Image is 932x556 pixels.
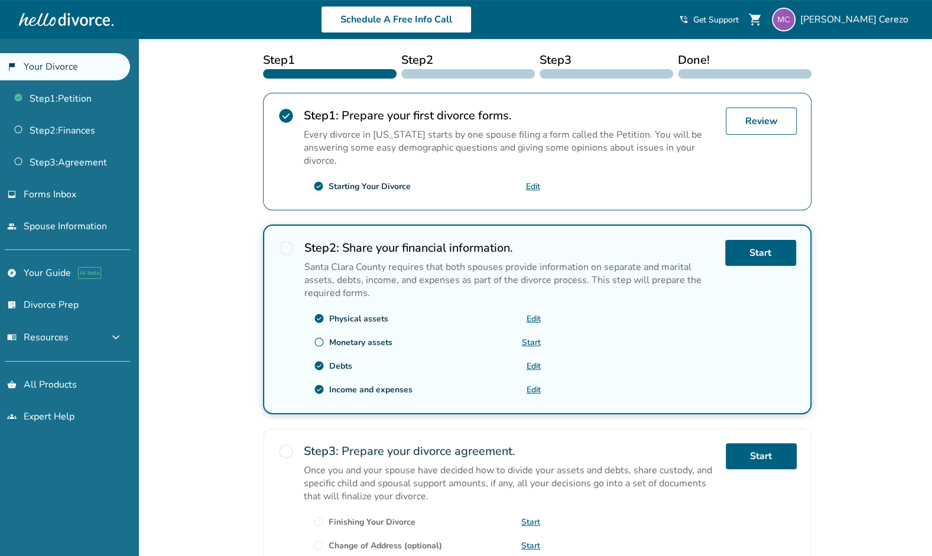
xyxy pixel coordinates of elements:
[314,337,324,347] span: radio_button_unchecked
[329,540,442,551] div: Change of Address (optional)
[329,384,413,395] div: Income and expenses
[526,181,540,192] a: Edit
[726,443,797,469] a: Start
[679,15,689,24] span: phone_in_talk
[263,51,397,69] span: Step 1
[78,267,101,279] span: AI beta
[679,14,739,25] a: phone_in_talkGet Support
[321,6,472,33] a: Schedule A Free Info Call
[7,300,17,310] span: list_alt_check
[7,62,17,71] span: flag_2
[109,330,123,344] span: expand_more
[678,51,811,69] span: Done!
[304,108,339,123] strong: Step 1 :
[527,313,541,324] a: Edit
[278,108,294,124] span: check_circle
[304,443,339,459] strong: Step 3 :
[278,240,295,256] span: radio_button_unchecked
[304,464,716,503] p: Once you and your spouse have decided how to divide your assets and debts, share custody, and spe...
[304,261,716,300] p: Santa Clara County requires that both spouses provide information on separate and marital assets,...
[7,331,69,344] span: Resources
[313,181,324,191] span: check_circle
[725,240,796,266] a: Start
[748,12,762,27] span: shopping_cart
[314,384,324,395] span: check_circle
[329,181,411,192] div: Starting Your Divorce
[521,540,540,551] a: Start
[329,313,388,324] div: Physical assets
[7,380,17,389] span: shopping_basket
[540,51,673,69] span: Step 3
[873,499,932,556] iframe: Chat Widget
[329,516,415,528] div: Finishing Your Divorce
[304,443,716,459] h2: Prepare your divorce agreement.
[772,8,795,31] img: mcerezogt@gmail.com
[329,337,392,348] div: Monetary assets
[304,128,716,167] p: Every divorce in [US_STATE] starts by one spouse filing a form called the Petition. You will be a...
[7,268,17,278] span: explore
[24,188,76,201] span: Forms Inbox
[7,190,17,199] span: inbox
[314,313,324,324] span: check_circle
[304,108,716,123] h2: Prepare your first divorce forms.
[7,333,17,342] span: menu_book
[278,443,294,460] span: radio_button_unchecked
[800,13,913,26] span: [PERSON_NAME] Cerezo
[521,516,540,528] a: Start
[7,412,17,421] span: groups
[693,14,739,25] span: Get Support
[7,222,17,231] span: people
[329,360,352,372] div: Debts
[726,108,797,135] a: Review
[401,51,535,69] span: Step 2
[527,384,541,395] a: Edit
[304,240,716,256] h2: Share your financial information.
[313,540,324,551] span: radio_button_unchecked
[313,516,324,527] span: radio_button_unchecked
[304,240,339,256] strong: Step 2 :
[314,360,324,371] span: check_circle
[527,360,541,372] a: Edit
[522,337,541,348] a: Start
